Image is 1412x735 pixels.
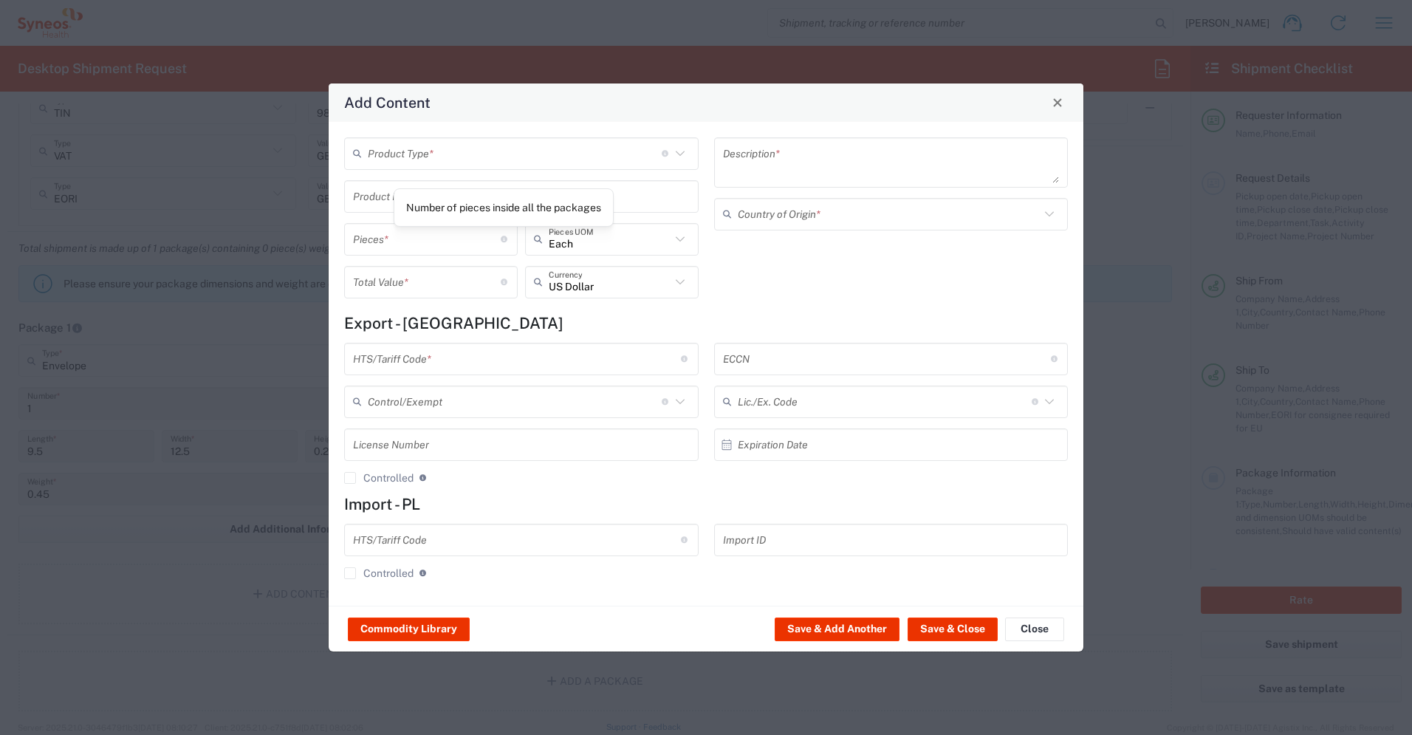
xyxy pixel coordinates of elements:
[344,314,1068,332] h4: Export - [GEOGRAPHIC_DATA]
[775,618,899,641] button: Save & Add Another
[348,618,470,641] button: Commodity Library
[1047,92,1068,113] button: Close
[406,201,601,214] div: Number of pieces inside all the packages
[1005,618,1064,641] button: Close
[344,472,414,484] label: Controlled
[344,567,414,579] label: Controlled
[344,92,431,113] h4: Add Content
[908,618,998,641] button: Save & Close
[344,495,1068,513] h4: Import - PL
